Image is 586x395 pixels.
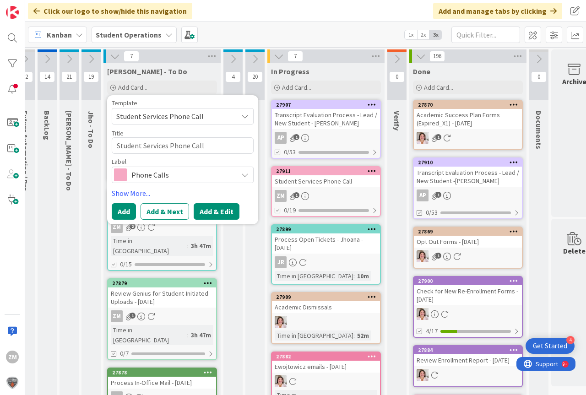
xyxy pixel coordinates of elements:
[417,30,429,39] span: 2x
[43,111,52,140] span: BackLog
[526,338,575,354] div: Open Get Started checklist, remaining modules: 4
[414,236,522,248] div: Opt Out Forms - [DATE]
[272,167,380,187] div: 27911Student Services Phone Call
[111,236,187,256] div: Time in [GEOGRAPHIC_DATA]
[418,278,522,284] div: 27900
[418,228,522,235] div: 27869
[39,71,55,82] span: 14
[414,354,522,366] div: Review Enrollment Report - [DATE]
[405,30,417,39] span: 1x
[414,308,522,320] div: EW
[112,203,136,220] button: Add
[131,168,233,181] span: Phone Calls
[96,30,162,39] b: Student Operations
[414,250,522,262] div: EW
[275,316,287,328] img: EW
[271,292,381,344] a: 27909Academic DismissalsEWTime in [GEOGRAPHIC_DATA]:52m
[112,158,126,165] span: Label
[112,137,254,154] textarea: Student Services Phone Call
[275,271,353,281] div: Time in [GEOGRAPHIC_DATA]
[414,158,522,187] div: 27910Transcript Evaluation Process - Lead / New Student -[PERSON_NAME]
[389,71,405,82] span: 0
[414,285,522,305] div: Check for New Re-Enrollment Forms - [DATE]
[108,310,216,322] div: ZM
[284,147,296,157] span: 0/53
[272,293,380,301] div: 27909
[414,109,522,129] div: Academic Success Plan Forms (Expired_X1) - [DATE]
[533,341,567,351] div: Get Started
[392,111,402,130] span: Verify
[276,102,380,108] div: 27907
[116,110,231,122] span: Student Services Phone Call
[414,101,522,129] div: 27870Academic Success Plan Forms (Expired_X1) - [DATE]
[288,51,303,62] span: 7
[418,347,522,353] div: 27884
[417,250,429,262] img: EW
[108,287,216,308] div: Review Genius for Student-Initiated Uploads - [DATE]
[124,51,139,62] span: 7
[187,241,189,251] span: :
[275,256,287,268] div: JR
[112,280,216,287] div: 27879
[120,260,132,269] span: 0/15
[108,279,216,308] div: 27879Review Genius for Student-Initiated Uploads - [DATE]
[276,226,380,233] div: 27899
[111,325,187,345] div: Time in [GEOGRAPHIC_DATA]
[272,233,380,254] div: Process Open Tickets - Jhoana - [DATE]
[107,189,217,271] a: 27886Process LOA Forms / Requests / Returns - [DATE]ZMTime in [GEOGRAPHIC_DATA]:3h 47m0/15
[61,71,77,82] span: 21
[284,206,296,215] span: 0/19
[271,100,381,159] a: 27907Transcript Evaluation Process - Lead / New Student - [PERSON_NAME]AP0/53
[413,227,523,269] a: 27869Opt Out Forms - [DATE]EW
[414,227,522,248] div: 27869Opt Out Forms - [DATE]
[112,129,124,137] label: Title
[108,221,216,233] div: ZM
[413,345,523,387] a: 27884Review Enrollment Report - [DATE]EW
[413,67,430,76] span: Done
[6,376,19,389] img: avatar
[417,189,429,201] div: AP
[429,30,442,39] span: 3x
[108,368,216,389] div: 27878Process In-Office Mail - [DATE]
[417,308,429,320] img: EW
[275,375,287,387] img: EW
[108,279,216,287] div: 27879
[414,277,522,285] div: 27900
[417,132,429,144] img: EW
[6,351,19,363] div: ZM
[429,51,445,62] span: 196
[118,83,147,92] span: Add Card...
[271,166,381,217] a: 27911Student Services Phone CallZM0/19
[414,346,522,366] div: 27884Review Enrollment Report - [DATE]
[272,101,380,109] div: 27907
[424,83,453,92] span: Add Card...
[17,71,33,82] span: 12
[414,277,522,305] div: 27900Check for New Re-Enrollment Forms - [DATE]
[111,221,123,233] div: ZM
[83,71,99,82] span: 19
[435,253,441,259] span: 1
[225,71,241,82] span: 4
[566,336,575,344] div: 4
[272,352,380,361] div: 27882
[355,330,371,341] div: 52m
[120,349,129,358] span: 0/7
[28,3,192,19] div: Click our logo to show/hide this navigation
[130,313,136,319] span: 1
[414,132,522,144] div: EW
[426,326,438,336] span: 4/17
[272,293,380,313] div: 27909Academic Dismissals
[413,157,523,219] a: 27910Transcript Evaluation Process - Lead / New Student -[PERSON_NAME]AP0/53
[19,1,42,12] span: Support
[272,361,380,373] div: Ewojtowicz emails - [DATE]
[247,71,263,82] span: 20
[6,6,19,19] img: Visit kanbanzone.com
[417,369,429,381] img: EW
[418,102,522,108] div: 27870
[271,67,309,76] span: In Progress
[65,111,74,191] span: Emilie - To Do
[108,368,216,377] div: 27878
[563,245,586,256] div: Delete
[111,310,123,322] div: ZM
[272,190,380,202] div: ZM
